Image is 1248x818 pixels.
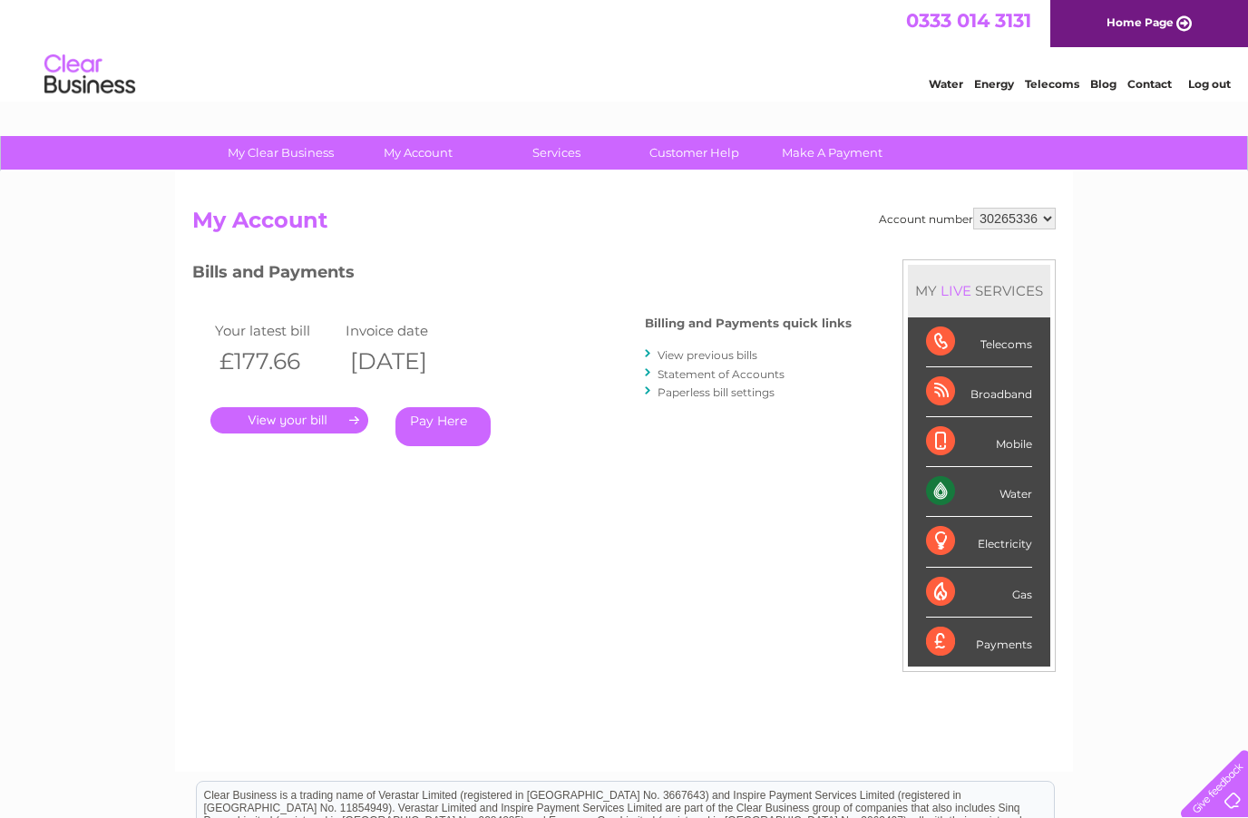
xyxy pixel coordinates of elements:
td: Invoice date [341,318,472,343]
h4: Billing and Payments quick links [645,316,852,330]
a: Make A Payment [757,136,907,170]
a: Blog [1090,77,1116,91]
h2: My Account [192,208,1056,242]
div: Water [926,467,1032,517]
a: Services [482,136,631,170]
div: Broadband [926,367,1032,417]
a: Paperless bill settings [658,385,775,399]
div: Telecoms [926,317,1032,367]
div: MY SERVICES [908,265,1050,316]
a: Statement of Accounts [658,367,785,381]
a: View previous bills [658,348,757,362]
a: My Account [344,136,493,170]
h3: Bills and Payments [192,259,852,291]
a: Log out [1188,77,1231,91]
div: LIVE [937,282,975,299]
a: 0333 014 3131 [906,9,1031,32]
th: [DATE] [341,343,472,380]
a: Customer Help [619,136,769,170]
a: Telecoms [1025,77,1079,91]
div: Payments [926,618,1032,667]
a: Contact [1127,77,1172,91]
a: . [210,407,368,433]
td: Your latest bill [210,318,341,343]
div: Account number [879,208,1056,229]
div: Mobile [926,417,1032,467]
div: Gas [926,568,1032,618]
div: Electricity [926,517,1032,567]
th: £177.66 [210,343,341,380]
a: Pay Here [395,407,491,446]
a: Water [929,77,963,91]
div: Clear Business is a trading name of Verastar Limited (registered in [GEOGRAPHIC_DATA] No. 3667643... [197,10,1054,88]
img: logo.png [44,47,136,102]
a: My Clear Business [206,136,356,170]
a: Energy [974,77,1014,91]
